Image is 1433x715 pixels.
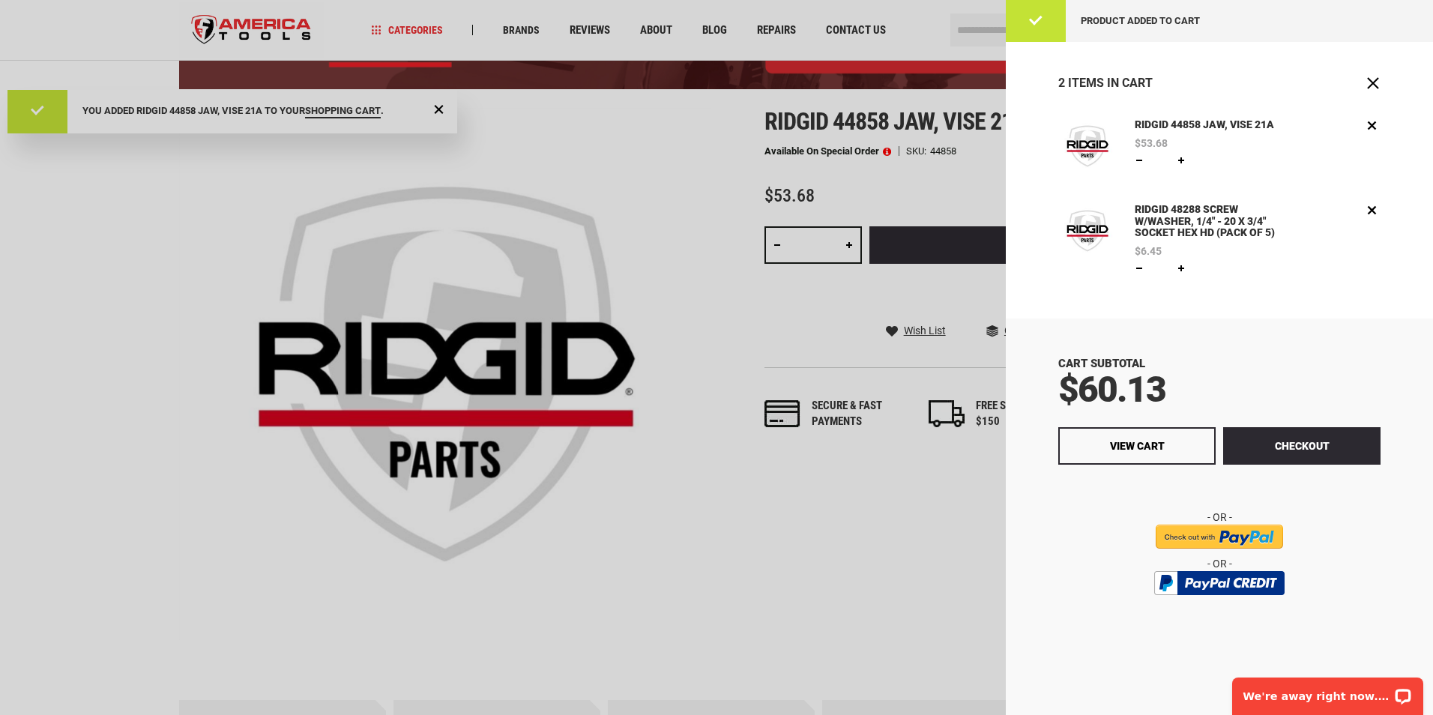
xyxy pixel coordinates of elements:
[1131,117,1279,133] a: RIDGID 44858 JAW, VISE 21A
[1058,202,1117,277] a: RIDGID 48288 SCREW W/WASHER, 1/4" - 20 X 3/4" SOCKET HEX HD (PACK OF 5)
[1058,202,1117,260] img: RIDGID 48288 SCREW W/WASHER, 1/4" - 20 X 3/4" SOCKET HEX HD (PACK OF 5)
[1110,440,1165,452] span: View Cart
[1163,599,1276,615] img: btn_bml_text.png
[1058,357,1145,370] span: Cart Subtotal
[1058,76,1065,90] span: 2
[1131,202,1303,241] a: RIDGID 48288 SCREW W/WASHER, 1/4" - 20 X 3/4" SOCKET HEX HD (PACK OF 5)
[1058,117,1117,179] a: RIDGID 44858 JAW, VISE 21A
[1058,368,1165,411] span: $60.13
[1222,668,1433,715] iframe: LiveChat chat widget
[1135,246,1162,256] span: $6.45
[1135,138,1168,148] span: $53.68
[1058,427,1216,465] a: View Cart
[1223,427,1381,465] button: Checkout
[1068,76,1153,90] span: Items in Cart
[1366,76,1381,91] button: Close
[1058,117,1117,175] img: RIDGID 44858 JAW, VISE 21A
[1081,15,1200,26] span: Product added to cart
